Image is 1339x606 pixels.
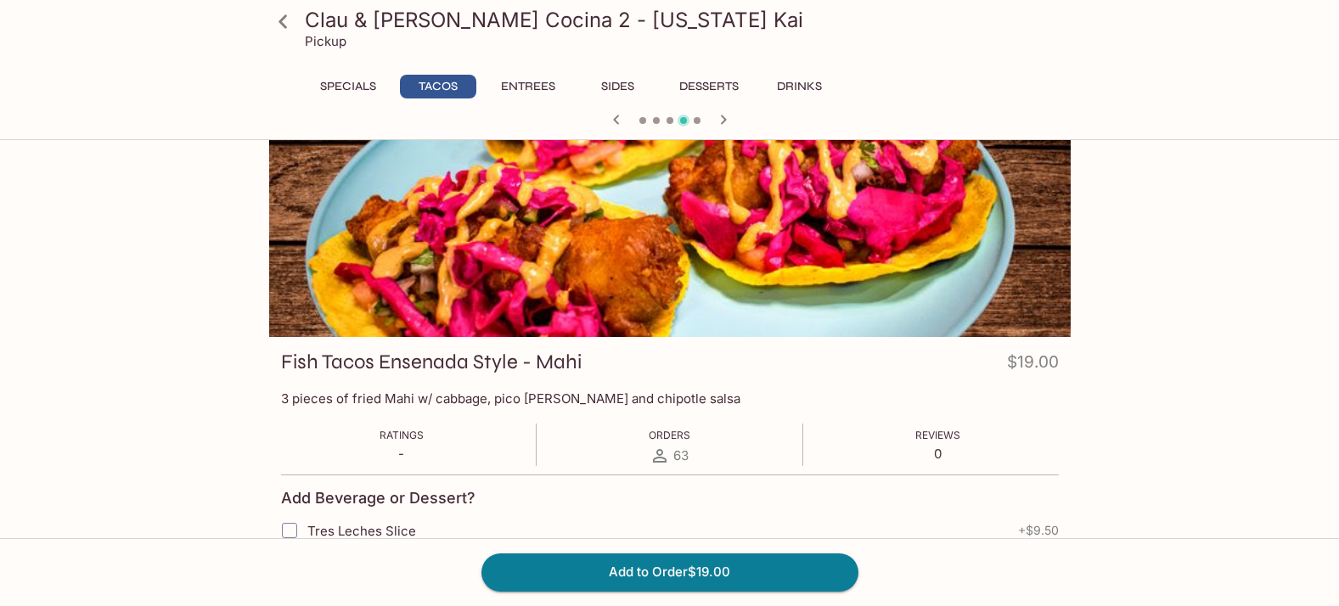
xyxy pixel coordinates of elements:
span: Ratings [380,429,424,441]
button: Sides [580,75,656,98]
span: + $9.50 [1018,524,1059,537]
button: Entrees [490,75,566,98]
p: 3 pieces of fried Mahi w/ cabbage, pico [PERSON_NAME] and chipotle salsa [281,390,1059,407]
h3: Fish Tacos Ensenada Style - Mahi [281,349,582,375]
p: Pickup [305,33,346,49]
button: Specials [310,75,386,98]
p: 0 [915,446,960,462]
button: Tacos [400,75,476,98]
button: Desserts [670,75,748,98]
span: Tres Leches Slice [307,523,416,539]
span: Reviews [915,429,960,441]
h3: Clau & [PERSON_NAME] Cocina 2 - [US_STATE] Kai [305,7,1064,33]
p: - [380,446,424,462]
span: Orders [649,429,690,441]
button: Drinks [762,75,838,98]
button: Add to Order$19.00 [481,553,858,591]
span: 63 [673,447,689,463]
h4: Add Beverage or Dessert? [281,489,475,508]
h4: $19.00 [1007,349,1059,382]
div: Fish Tacos Ensenada Style - Mahi [269,112,1071,337]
